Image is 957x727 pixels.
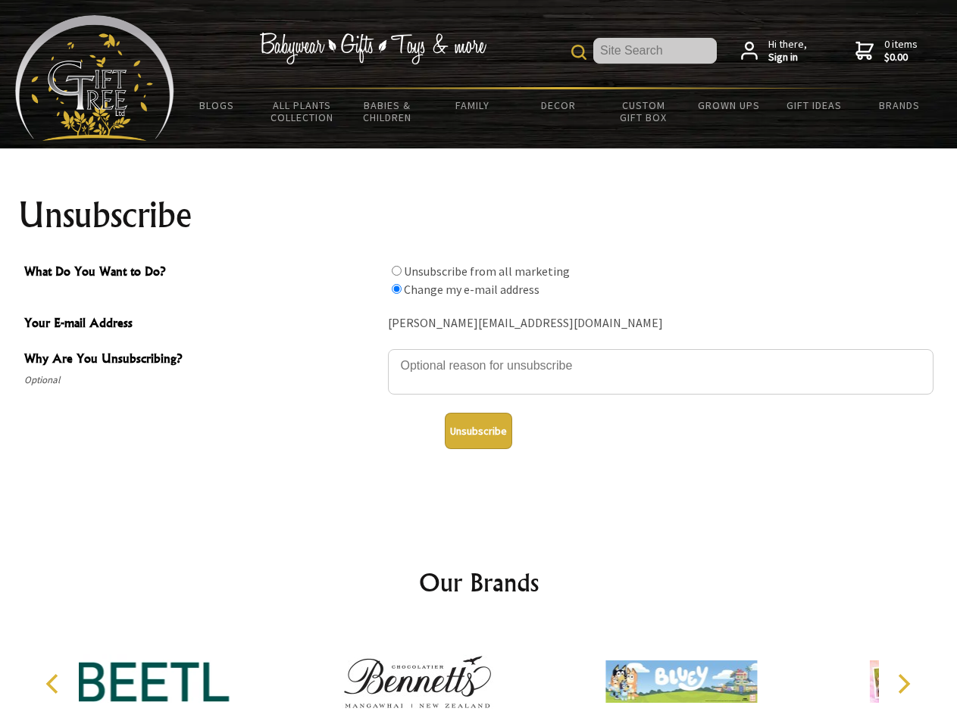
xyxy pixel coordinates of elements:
[771,89,857,121] a: Gift Ideas
[24,371,380,389] span: Optional
[260,89,346,133] a: All Plants Collection
[857,89,943,121] a: Brands
[24,349,380,371] span: Why Are You Unsubscribing?
[30,564,927,601] h2: Our Brands
[445,413,512,449] button: Unsubscribe
[887,667,920,700] button: Next
[884,37,918,64] span: 0 items
[18,197,940,233] h1: Unsubscribe
[430,89,516,121] a: Family
[515,89,601,121] a: Decor
[259,33,486,64] img: Babywear - Gifts - Toys & more
[174,89,260,121] a: BLOGS
[388,349,934,395] textarea: Why Are You Unsubscribing?
[855,38,918,64] a: 0 items$0.00
[601,89,686,133] a: Custom Gift Box
[392,284,402,294] input: What Do You Want to Do?
[15,15,174,141] img: Babyware - Gifts - Toys and more...
[24,314,380,335] span: Your E-mail Address
[388,312,934,335] div: [PERSON_NAME][EMAIL_ADDRESS][DOMAIN_NAME]
[392,266,402,276] input: What Do You Want to Do?
[571,45,586,60] img: product search
[768,38,807,64] span: Hi there,
[345,89,430,133] a: Babies & Children
[404,282,539,297] label: Change my e-mail address
[404,264,570,279] label: Unsubscribe from all marketing
[593,38,717,64] input: Site Search
[24,262,380,284] span: What Do You Want to Do?
[38,667,71,700] button: Previous
[768,51,807,64] strong: Sign in
[884,51,918,64] strong: $0.00
[686,89,771,121] a: Grown Ups
[741,38,807,64] a: Hi there,Sign in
